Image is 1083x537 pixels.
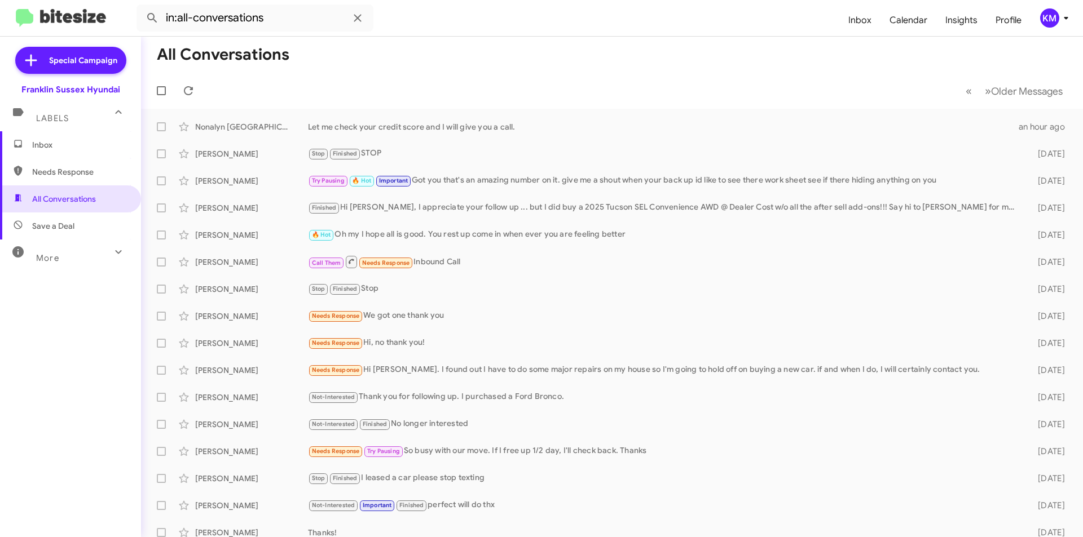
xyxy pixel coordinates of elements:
div: [PERSON_NAME] [195,175,308,187]
div: [DATE] [1020,175,1074,187]
div: [DATE] [1020,500,1074,511]
span: Needs Response [312,312,360,319]
div: [PERSON_NAME] [195,473,308,484]
div: [DATE] [1020,310,1074,322]
span: All Conversations [32,193,96,205]
span: « [966,84,972,98]
span: Try Pausing [367,447,400,455]
span: Save a Deal [32,220,74,232]
div: No longer interested [308,418,1020,431]
span: » [985,84,991,98]
div: [PERSON_NAME] [195,365,308,376]
div: [PERSON_NAME] [195,202,308,214]
div: KM [1040,8,1059,28]
a: Profile [987,4,1031,37]
span: Needs Response [312,366,360,374]
div: [DATE] [1020,202,1074,214]
div: [PERSON_NAME] [195,256,308,268]
span: Needs Response [362,259,410,267]
div: [DATE] [1020,256,1074,268]
span: Finished [333,285,358,292]
span: Finished [333,150,358,157]
div: Nonalyn [GEOGRAPHIC_DATA] [195,121,308,132]
span: Try Pausing [312,177,345,184]
a: Insights [936,4,987,37]
div: Stop [308,282,1020,295]
div: I leased a car please stop texting [308,472,1020,485]
div: [PERSON_NAME] [195,392,308,403]
div: [DATE] [1020,338,1074,349]
div: [DATE] [1020,148,1074,159]
span: Inbox [32,139,128,150]
div: [PERSON_NAME] [195,500,308,511]
div: Hi [PERSON_NAME]. I found out I have to do some major repairs on my house so I'm going to hold of... [308,363,1020,376]
div: [PERSON_NAME] [195,229,308,241]
div: [DATE] [1020,446,1074,457]
div: [DATE] [1020,365,1074,376]
div: Got you that's an amazing number on it. give me a shout when your back up id like to see there wo... [308,174,1020,187]
div: We got one thank you [308,309,1020,322]
div: Franklin Sussex Hyundai [21,84,120,95]
div: Inbound Call [308,255,1020,269]
button: Next [978,79,1069,103]
span: Important [363,502,392,509]
span: Special Campaign [49,55,117,66]
div: Thank you for following up. I purchased a Ford Bronco. [308,390,1020,403]
div: an hour ago [1019,121,1074,132]
span: Needs Response [312,447,360,455]
div: Hi, no thank you! [308,336,1020,349]
div: [DATE] [1020,283,1074,295]
div: [PERSON_NAME] [195,283,308,295]
span: Finished [333,474,358,482]
span: Stop [312,285,325,292]
span: Not-Interested [312,420,355,428]
div: [PERSON_NAME] [195,419,308,430]
div: [DATE] [1020,392,1074,403]
div: [PERSON_NAME] [195,310,308,322]
button: KM [1031,8,1071,28]
span: Needs Response [32,166,128,177]
span: 🔥 Hot [352,177,371,184]
div: perfect will do thx [308,499,1020,512]
div: [DATE] [1020,473,1074,484]
span: Labels [36,113,69,123]
button: Previous [959,79,979,103]
span: Finished [399,502,424,509]
div: [DATE] [1020,419,1074,430]
span: 🔥 Hot [312,231,331,238]
input: Search [137,5,373,32]
span: Not-Interested [312,502,355,509]
span: Stop [312,474,325,482]
div: Hi [PERSON_NAME], I appreciate your follow up ... but I did buy a 2025 Tucson SEL Convenience AWD... [308,201,1020,214]
span: More [36,253,59,263]
h1: All Conversations [157,46,289,64]
div: [PERSON_NAME] [195,446,308,457]
div: Oh my I hope all is good. You rest up come in when ever you are feeling better [308,228,1020,241]
span: Finished [363,420,388,428]
div: [DATE] [1020,229,1074,241]
span: Finished [312,204,337,211]
div: Let me check your credit score and I will give you a call. [308,121,1019,132]
a: Inbox [839,4,881,37]
span: Stop [312,150,325,157]
div: [PERSON_NAME] [195,148,308,159]
a: Calendar [881,4,936,37]
div: [PERSON_NAME] [195,338,308,349]
div: STOP [308,147,1020,160]
span: Important [379,177,408,184]
span: Older Messages [991,85,1063,97]
nav: Page navigation example [959,79,1069,103]
span: Not-Interested [312,393,355,401]
div: So busy with our move. If I free up 1/2 day, I'll check back. Thanks [308,445,1020,458]
a: Special Campaign [15,47,126,74]
span: Needs Response [312,339,360,347]
span: Call Them [312,259,341,267]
